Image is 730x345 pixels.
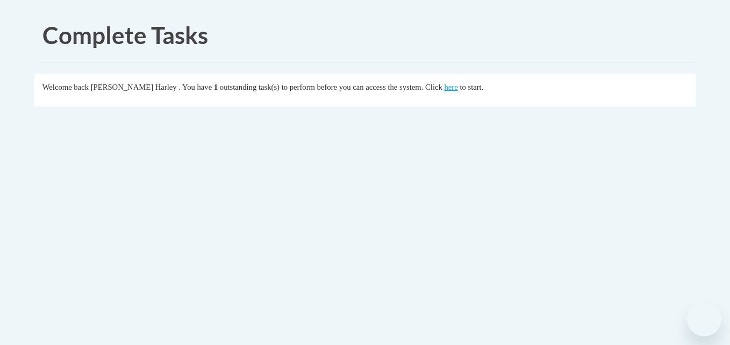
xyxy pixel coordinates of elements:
[42,21,208,49] span: Complete Tasks
[220,83,442,91] span: outstanding task(s) to perform before you can access the system. Click
[444,83,457,91] a: here
[91,83,177,91] span: [PERSON_NAME] Harley
[460,83,483,91] span: to start.
[178,83,212,91] span: . You have
[42,83,89,91] span: Welcome back
[687,302,721,336] iframe: Button to launch messaging window
[214,83,218,91] span: 1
